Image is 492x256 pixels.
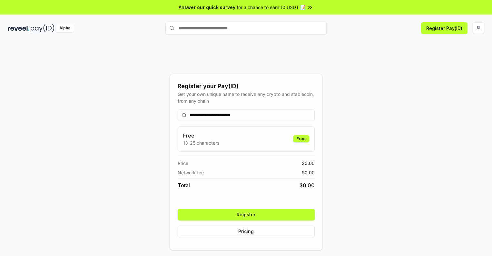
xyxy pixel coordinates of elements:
[179,4,235,11] span: Answer our quick survey
[178,209,315,220] button: Register
[178,160,188,167] span: Price
[8,24,29,32] img: reveel_dark
[237,4,306,11] span: for a chance to earn 10 USDT 📝
[178,91,315,104] div: Get your own unique name to receive any crypto and stablecoin, from any chain
[178,169,204,176] span: Network fee
[293,135,309,142] div: Free
[300,181,315,189] span: $ 0.00
[421,22,467,34] button: Register Pay(ID)
[302,169,315,176] span: $ 0.00
[178,82,315,91] div: Register your Pay(ID)
[302,160,315,167] span: $ 0.00
[183,139,219,146] p: 13-25 characters
[183,132,219,139] h3: Free
[178,181,190,189] span: Total
[56,24,74,32] div: Alpha
[178,226,315,237] button: Pricing
[31,24,54,32] img: pay_id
